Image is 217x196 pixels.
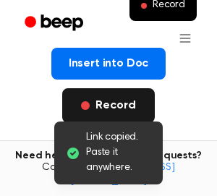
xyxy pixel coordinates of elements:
a: Beep [14,9,96,38]
span: Link copied. Paste it anywhere. [86,130,151,176]
button: Record [62,88,154,123]
button: Open menu [168,21,203,56]
a: [EMAIL_ADDRESS][DOMAIN_NAME] [70,163,175,186]
button: Insert into Doc [51,48,166,80]
span: Contact us [9,162,208,187]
